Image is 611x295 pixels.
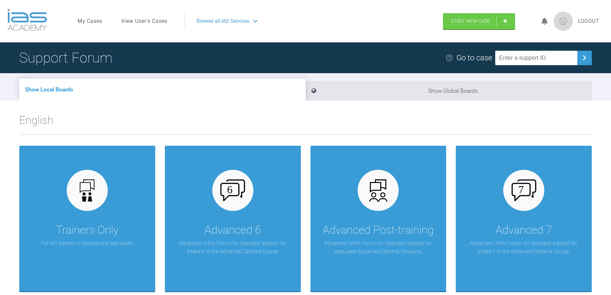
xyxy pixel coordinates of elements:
[320,239,437,256] p: Advanced Ortho Forum for Specialist support for graduated Advanced Diploma Clinicians.
[451,18,490,24] span: Start New Case
[78,17,102,25] a: My Cases
[306,81,592,100] li: Show Global Boards
[578,17,599,25] a: Logout
[456,52,492,64] div: Go to case
[554,12,573,31] img: profile.png
[7,9,47,31] img: logo-light.3e3ef733.png
[323,221,434,239] div: Advanced Post-training
[220,179,245,201] img: advanced-6.cf6970cb.svg
[19,47,112,69] h1: Support Forum
[465,239,582,256] p: Advanced Ortho Forum for Specialist support for Intake 7 of the Advanced Diploma Course.
[496,221,552,239] div: Advanced 7
[310,146,446,291] a: Advanced Post-trainingAdvanced Ortho Forum for Specialist support for graduated Advanced Diploma ...
[456,146,592,291] a: Advanced 7Advanced Ortho Forum for Specialist support for Intake 7 of the Advanced Diploma Course.
[205,221,261,239] div: Advanced 6
[579,53,590,63] img: chevronRight.28bd32b0.svg
[366,178,391,203] img: advanced.73cea251.svg
[19,79,306,100] li: Show Local Boards
[174,239,291,256] p: Advanced Ortho Forum for Specialist support for Intake 6 of the Advanced Diploma Course.
[41,239,133,247] p: For IAS trainers to discuss and test cases.
[121,17,167,25] a: View User's Cases
[197,17,249,25] span: Browse all IAS Services
[512,179,536,201] img: advanced-7.aa0834c3.svg
[446,54,453,62] img: help.e70b9f3d.svg
[75,178,99,203] img: default.3be3f38f.svg
[443,13,515,29] a: Start New Case
[495,51,577,65] input: Enter a support ID
[56,221,119,239] div: Trainers Only
[19,111,592,134] h2: English
[165,146,301,291] a: Advanced 6Advanced Ortho Forum for Specialist support for Intake 6 of the Advanced Diploma Course.
[19,146,155,291] a: Trainers OnlyFor IAS trainers to discuss and test cases.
